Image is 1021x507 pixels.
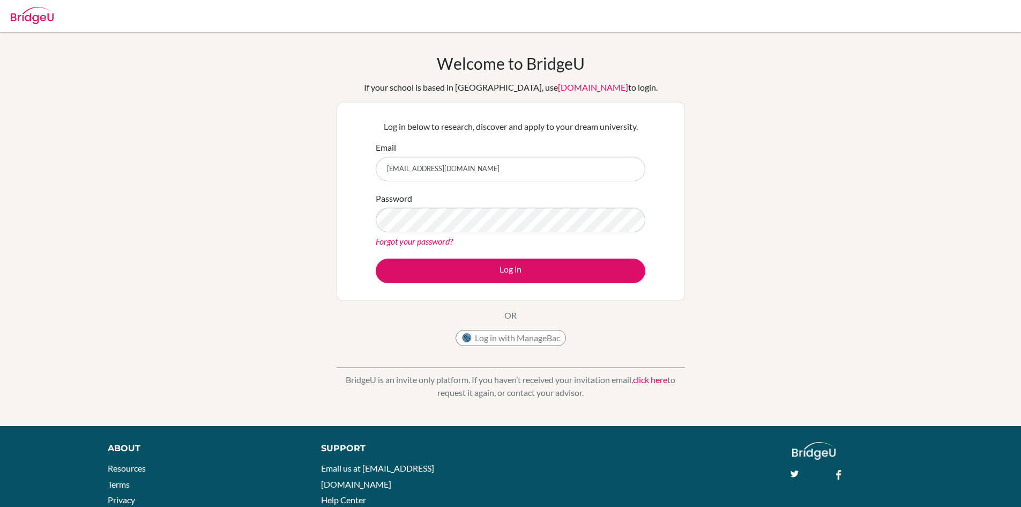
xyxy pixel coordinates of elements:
[437,54,585,73] h1: Welcome to BridgeU
[321,463,434,489] a: Email us at [EMAIL_ADDRESS][DOMAIN_NAME]
[456,330,566,346] button: Log in with ManageBac
[108,495,135,505] a: Privacy
[364,81,658,94] div: If your school is based in [GEOGRAPHIC_DATA], use to login.
[376,141,396,154] label: Email
[108,463,146,473] a: Resources
[376,259,645,283] button: Log in
[633,374,667,385] a: click here
[558,82,628,92] a: [DOMAIN_NAME]
[792,442,836,460] img: logo_white@2x-f4f0deed5e89b7ecb1c2cc34c3e3d731f90f0f143d5ea2071677605dd97b5244.png
[321,495,366,505] a: Help Center
[376,120,645,133] p: Log in below to research, discover and apply to your dream university.
[376,192,412,205] label: Password
[376,236,453,246] a: Forgot your password?
[108,479,130,489] a: Terms
[504,309,517,322] p: OR
[108,442,297,455] div: About
[11,7,54,24] img: Bridge-U
[321,442,498,455] div: Support
[337,373,685,399] p: BridgeU is an invite only platform. If you haven’t received your invitation email, to request it ...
